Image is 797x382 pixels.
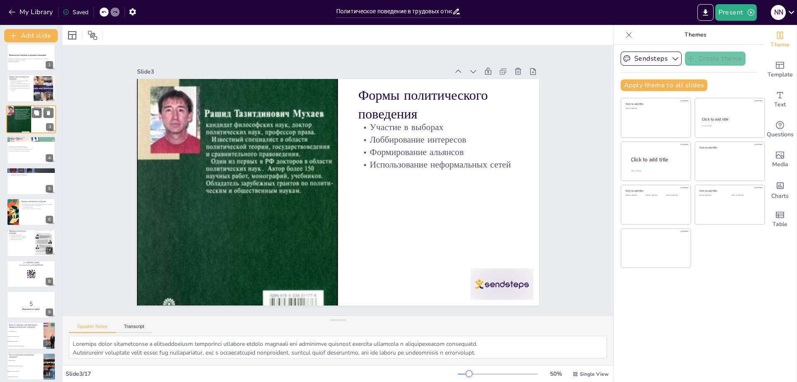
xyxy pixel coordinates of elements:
[8,61,52,62] p: Generated with [URL]
[702,117,757,122] div: Click to add title
[7,198,56,226] div: https://cdn.sendsteps.com/images/logo/sendsteps_logo_white.pnghttps://cdn.sendsteps.com/images/lo...
[46,247,53,254] div: 7
[763,25,797,55] div: Change the overall theme
[9,87,31,90] p: Необходимость понимания политического поведения
[770,40,790,49] span: Theme
[9,54,46,56] strong: Политическое поведение в трудовых отношениях
[763,55,797,85] div: Add ready made slides
[621,79,707,91] button: Apply theme to all slides
[7,353,56,380] div: 11
[358,121,519,133] p: Участие в выборах
[69,336,607,359] textarea: Loremip d sitamet — con adipis elits doeiusmodtemp incididun, utlaboreetd magnaaliqua enimad mi v...
[9,236,31,237] p: Активное обсуждение изменений
[702,125,757,127] div: Click to add text
[621,52,682,66] button: Sendsteps
[8,335,43,336] span: Выполнение рутинных задач
[358,158,519,171] p: Использование неформальных сетей
[7,44,56,71] div: https://cdn.sendsteps.com/images/logo/sendsteps_logo_white.pnghttps://cdn.sendsteps.com/images/lo...
[9,299,53,308] p: 5
[8,365,43,366] span: Обсуждение корпоративных изменений
[771,5,786,20] div: N N
[69,324,116,333] button: Speaker Notes
[6,105,56,133] div: https://cdn.sendsteps.com/images/logo/sendsteps_logo_white.pnghttps://cdn.sendsteps.com/images/lo...
[358,146,519,158] p: Формирование альянсов
[771,192,789,201] span: Charts
[46,308,53,316] div: 9
[7,322,56,349] div: 10
[32,108,42,118] button: Duplicate Slide
[9,138,53,140] p: Участие в выборах
[9,261,53,264] p: Go to
[8,145,52,147] p: Влияние на корпоративные решения
[7,74,56,102] div: https://cdn.sendsteps.com/images/logo/sendsteps_logo_white.pnghttps://cdn.sendsteps.com/images/lo...
[715,4,757,21] button: Present
[626,102,685,106] div: Click to add title
[9,75,31,80] p: Определение политического поведения
[44,108,54,118] button: Delete Slide
[763,145,797,175] div: Add images, graphics, shapes or video
[336,5,452,17] input: Insert title
[7,291,56,318] div: 9
[9,80,31,83] p: Политическое поведение охватывает действия в организации
[63,8,88,16] div: Saved
[21,203,53,205] p: Различие между политическим и неполитическим поведением
[8,150,52,152] p: Активное вовлечение в выборные кампании
[21,206,53,208] p: Установление границ
[46,185,53,192] div: 5
[631,156,684,163] div: Click to add title
[773,220,787,229] span: Table
[626,189,685,192] div: Click to add title
[66,29,79,42] div: Layout
[9,172,53,173] p: Использование неформальных сетей
[9,230,31,234] p: Примеры политического поведения
[116,324,153,333] button: Transcript
[772,160,788,169] span: Media
[699,195,726,197] div: Click to add text
[4,29,58,42] button: Add slide
[21,208,53,209] p: Ответственное поведение сотрудников
[666,195,685,197] div: Click to add text
[8,376,43,377] span: Лоббирование интересов
[34,111,54,112] p: Участие в выборах
[636,25,755,45] p: Themes
[9,354,41,358] p: Что не относится к политическому поведению?
[9,234,31,236] p: Участие в профсоюзах
[9,264,53,266] p: and login with code
[771,4,786,21] button: N N
[9,86,31,87] p: Влияние на организационную культуру
[9,168,53,171] p: Внутрикорпоративные стратегии
[34,112,54,113] p: Лоббирование интересов
[763,175,797,205] div: Add charts and graphs
[767,130,794,139] span: Questions
[137,68,450,76] div: Slide 3
[8,371,43,372] span: Выполнение рутинных задач
[7,168,56,195] div: https://cdn.sendsteps.com/images/logo/sendsteps_logo_white.pnghttps://cdn.sendsteps.com/images/lo...
[699,145,759,149] div: Click to add title
[697,4,714,21] button: Export to PowerPoint
[626,108,685,110] div: Click to add text
[46,154,53,162] div: 4
[9,237,31,239] p: Влияние на кадровую политику
[46,123,54,131] div: 3
[8,148,52,150] p: Создание справедливой корпоративной культуры
[580,371,609,377] span: Single View
[685,52,746,66] button: Create theme
[9,173,53,175] p: Активное участие в обсуждениях
[66,370,458,378] div: Slide 3 / 17
[732,195,758,197] div: Click to add text
[8,340,43,341] span: Лоббирование интересов
[46,92,53,100] div: 2
[43,340,53,347] div: 10
[21,200,53,203] p: Границы политического поведения
[763,205,797,234] div: Add a table
[7,260,56,288] div: 8
[27,261,39,264] strong: [DOMAIN_NAME]
[8,147,52,149] p: Формирование общественного мнения
[626,195,644,197] div: Click to add text
[546,370,566,378] div: 50 %
[43,370,53,378] div: 11
[34,106,54,111] p: Формы политического поведения
[6,5,56,19] button: My Library
[774,100,786,109] span: Text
